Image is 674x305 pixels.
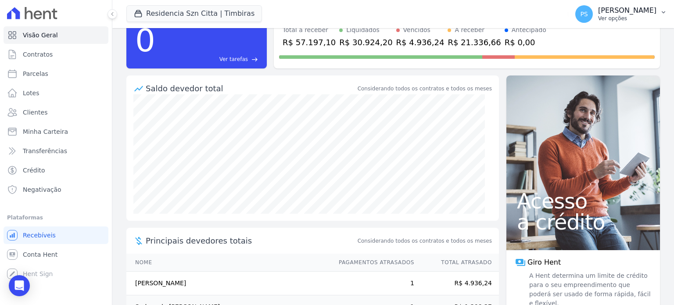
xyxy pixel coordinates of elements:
button: Residencia Szn Citta | Timbiras [126,5,262,22]
a: Parcelas [4,65,108,83]
a: Visão Geral [4,26,108,44]
th: Pagamentos Atrasados [330,254,415,272]
a: Conta Hent [4,246,108,263]
div: Considerando todos os contratos e todos os meses [358,85,492,93]
span: Giro Hent [527,257,561,268]
span: Lotes [23,89,39,97]
div: Liquidados [346,25,380,35]
a: Ver tarefas east [159,55,258,63]
a: Transferências [4,142,108,160]
div: 0 [135,18,155,63]
div: R$ 0,00 [505,36,546,48]
th: Nome [126,254,330,272]
div: Antecipado [512,25,546,35]
div: Plataformas [7,212,105,223]
div: Saldo devedor total [146,83,356,94]
span: Acesso [517,190,649,212]
td: R$ 4.936,24 [415,272,499,295]
span: PS [580,11,588,17]
a: Lotes [4,84,108,102]
span: Contratos [23,50,53,59]
div: R$ 30.924,20 [339,36,392,48]
span: Transferências [23,147,67,155]
span: Negativação [23,185,61,194]
span: Conta Hent [23,250,57,259]
span: Considerando todos os contratos e todos os meses [358,237,492,245]
span: Minha Carteira [23,127,68,136]
div: Open Intercom Messenger [9,275,30,296]
span: Clientes [23,108,47,117]
a: Minha Carteira [4,123,108,140]
div: R$ 57.197,10 [283,36,336,48]
th: Total Atrasado [415,254,499,272]
a: Clientes [4,104,108,121]
a: Contratos [4,46,108,63]
td: [PERSON_NAME] [126,272,330,295]
div: R$ 21.336,66 [448,36,501,48]
span: Visão Geral [23,31,58,39]
span: east [251,56,258,63]
a: Negativação [4,181,108,198]
a: Recebíveis [4,226,108,244]
div: Vencidos [403,25,430,35]
p: [PERSON_NAME] [598,6,656,15]
span: a crédito [517,212,649,233]
span: Recebíveis [23,231,56,240]
span: Parcelas [23,69,48,78]
div: R$ 4.936,24 [396,36,445,48]
span: Crédito [23,166,45,175]
div: A receber [455,25,484,35]
td: 1 [330,272,415,295]
button: PS [PERSON_NAME] Ver opções [568,2,674,26]
div: Total a receber [283,25,336,35]
span: Ver tarefas [219,55,248,63]
a: Crédito [4,161,108,179]
span: Principais devedores totais [146,235,356,247]
p: Ver opções [598,15,656,22]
